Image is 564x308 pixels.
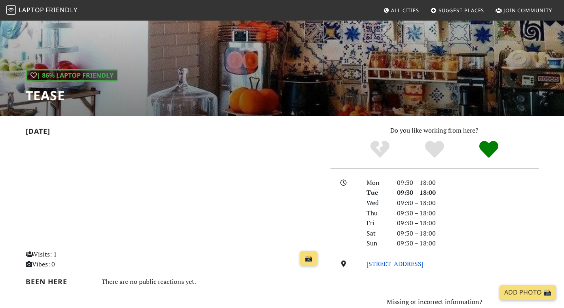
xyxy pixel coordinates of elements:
[300,251,317,266] a: 📸
[102,276,321,287] div: There are no public reactions yet.
[380,3,422,17] a: All Cities
[19,6,44,14] span: Laptop
[461,140,516,160] div: Definitely!
[392,208,543,219] div: 09:30 – 18:00
[6,5,16,15] img: LaptopFriendly
[392,198,543,208] div: 09:30 – 18:00
[362,208,392,219] div: Thu
[330,297,539,307] p: Missing or incorrect information?
[26,249,118,270] p: Visits: 1 Vibes: 0
[362,218,392,228] div: Fri
[26,69,118,82] div: | 86% Laptop Friendly
[392,218,543,228] div: 09:30 – 18:00
[499,285,556,300] a: Add Photo 📸
[391,7,419,14] span: All Cities
[392,178,543,188] div: 09:30 – 18:00
[26,127,321,139] h2: [DATE]
[407,140,462,160] div: Yes
[362,238,392,249] div: Sun
[26,88,118,103] h1: Tease
[439,7,484,14] span: Suggest Places
[362,188,392,198] div: Tue
[330,125,539,136] p: Do you like working from here?
[362,178,392,188] div: Mon
[503,7,552,14] span: Join Community
[367,259,423,268] a: [STREET_ADDRESS]
[46,6,77,14] span: Friendly
[353,140,407,160] div: No
[362,228,392,239] div: Sat
[392,188,543,198] div: 09:30 – 18:00
[492,3,555,17] a: Join Community
[392,228,543,239] div: 09:30 – 18:00
[427,3,488,17] a: Suggest Places
[392,238,543,249] div: 09:30 – 18:00
[362,198,392,208] div: Wed
[26,278,93,286] h2: Been here
[6,4,78,17] a: LaptopFriendly LaptopFriendly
